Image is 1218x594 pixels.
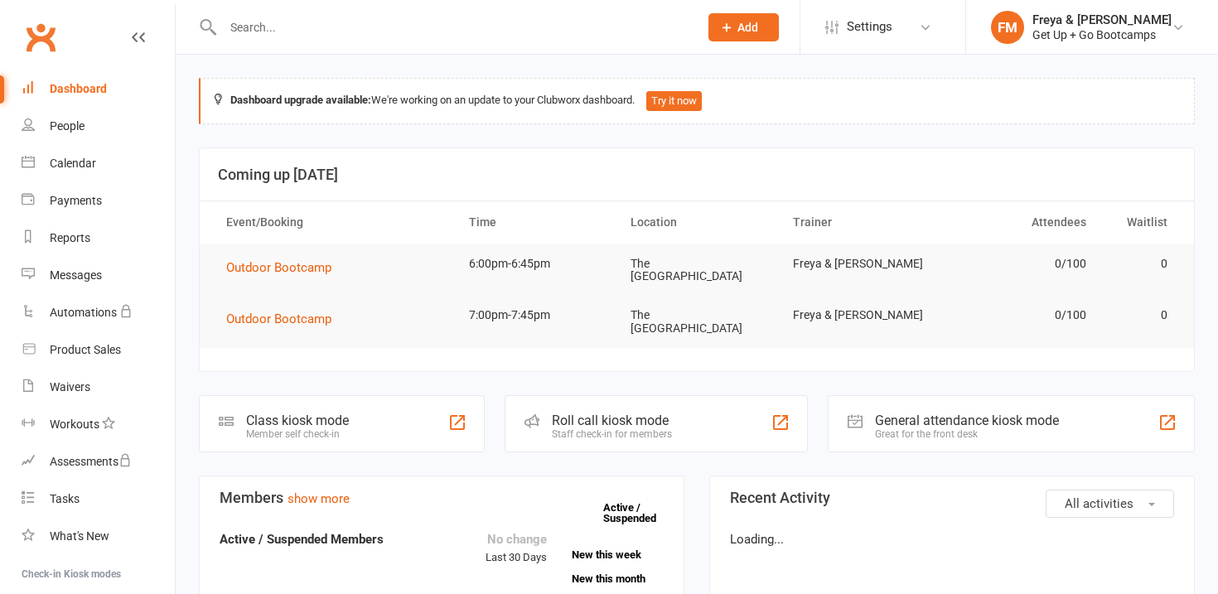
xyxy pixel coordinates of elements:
[50,268,102,282] div: Messages
[486,529,547,549] div: No change
[875,428,1059,440] div: Great for the front desk
[22,406,175,443] a: Workouts
[220,490,664,506] h3: Members
[875,413,1059,428] div: General attendance kiosk mode
[991,11,1024,44] div: FM
[646,91,702,111] button: Try it now
[940,296,1101,335] td: 0/100
[552,413,672,428] div: Roll call kiosk mode
[1032,12,1172,27] div: Freya & [PERSON_NAME]
[50,82,107,95] div: Dashboard
[616,244,777,297] td: The [GEOGRAPHIC_DATA]
[1101,244,1182,283] td: 0
[22,294,175,331] a: Automations
[246,428,349,440] div: Member self check-in
[199,78,1195,124] div: We're working on an update to your Clubworx dashboard.
[1046,490,1174,518] button: All activities
[1032,27,1172,42] div: Get Up + Go Bootcamps
[50,157,96,170] div: Calendar
[50,455,132,468] div: Assessments
[50,343,121,356] div: Product Sales
[454,244,616,283] td: 6:00pm-6:45pm
[1065,496,1133,511] span: All activities
[572,549,665,560] a: New this week
[778,201,940,244] th: Trainer
[22,220,175,257] a: Reports
[20,17,61,58] a: Clubworx
[226,311,331,326] span: Outdoor Bootcamp
[50,418,99,431] div: Workouts
[22,182,175,220] a: Payments
[50,306,117,319] div: Automations
[572,573,665,584] a: New this month
[486,529,547,567] div: Last 30 Days
[218,167,1176,183] h3: Coming up [DATE]
[22,369,175,406] a: Waivers
[50,231,90,244] div: Reports
[730,529,1174,549] p: Loading...
[730,490,1174,506] h3: Recent Activity
[22,518,175,555] a: What's New
[22,331,175,369] a: Product Sales
[230,94,371,106] strong: Dashboard upgrade available:
[226,258,343,278] button: Outdoor Bootcamp
[22,70,175,108] a: Dashboard
[211,201,454,244] th: Event/Booking
[226,260,331,275] span: Outdoor Bootcamp
[50,529,109,543] div: What's New
[22,443,175,481] a: Assessments
[246,413,349,428] div: Class kiosk mode
[50,119,85,133] div: People
[22,257,175,294] a: Messages
[1101,296,1182,335] td: 0
[778,244,940,283] td: Freya & [PERSON_NAME]
[22,108,175,145] a: People
[603,490,676,536] a: Active / Suspended
[218,16,687,39] input: Search...
[50,492,80,505] div: Tasks
[454,201,616,244] th: Time
[226,309,343,329] button: Outdoor Bootcamp
[50,194,102,207] div: Payments
[288,491,350,506] a: show more
[1101,201,1182,244] th: Waitlist
[847,8,892,46] span: Settings
[940,244,1101,283] td: 0/100
[552,428,672,440] div: Staff check-in for members
[220,532,384,547] strong: Active / Suspended Members
[940,201,1101,244] th: Attendees
[737,21,758,34] span: Add
[22,145,175,182] a: Calendar
[778,296,940,335] td: Freya & [PERSON_NAME]
[454,296,616,335] td: 7:00pm-7:45pm
[616,296,777,348] td: The [GEOGRAPHIC_DATA]
[616,201,777,244] th: Location
[50,380,90,394] div: Waivers
[22,481,175,518] a: Tasks
[708,13,779,41] button: Add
